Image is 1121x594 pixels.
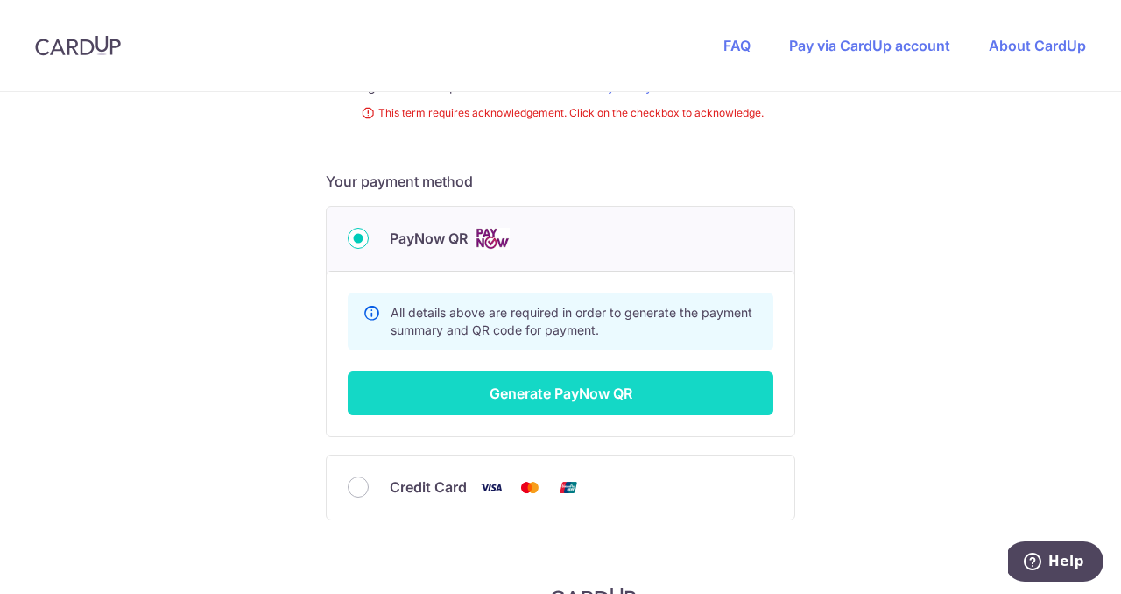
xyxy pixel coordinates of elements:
img: Union Pay [551,477,586,499]
h5: Your payment method [326,171,795,192]
button: Generate PayNow QR [348,371,773,415]
img: CardUp [35,35,121,56]
small: This term requires acknowledgement. Click on the checkbox to acknowledge. [361,104,795,122]
span: Credit Card [390,477,467,498]
img: Visa [474,477,509,499]
div: Credit Card Visa Mastercard Union Pay [348,477,773,499]
div: PayNow QR Cards logo [348,228,773,250]
span: All details above are required in order to generate the payment summary and QR code for payment. [391,305,752,337]
span: PayNow QR [390,228,468,249]
img: Cards logo [475,228,510,250]
a: Pay via CardUp account [789,37,950,54]
a: About CardUp [989,37,1086,54]
iframe: Opens a widget where you can find more information [1008,541,1103,585]
a: FAQ [723,37,751,54]
img: Mastercard [512,477,547,499]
